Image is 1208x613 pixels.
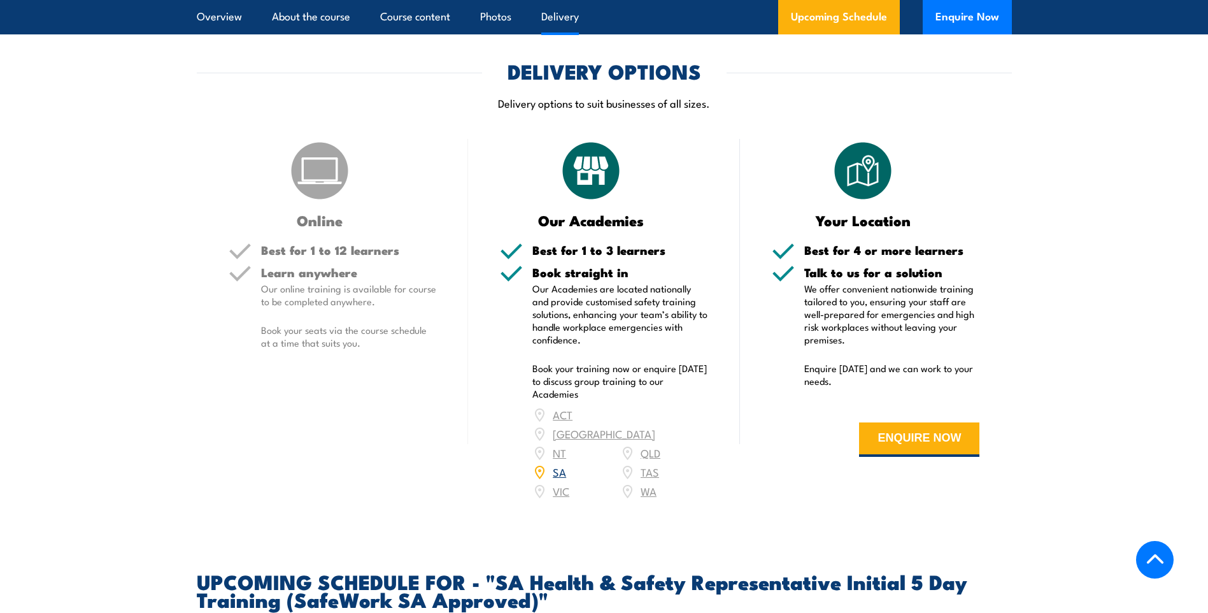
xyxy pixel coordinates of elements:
p: Book your seats via the course schedule at a time that suits you. [261,324,437,349]
h3: Online [229,213,411,227]
p: Delivery options to suit businesses of all sizes. [197,96,1012,110]
h2: DELIVERY OPTIONS [508,62,701,80]
h5: Talk to us for a solution [804,266,980,278]
h2: UPCOMING SCHEDULE FOR - "SA Health & Safety Representative Initial 5 Day Training (SafeWork SA Ap... [197,572,1012,608]
p: Book your training now or enquire [DATE] to discuss group training to our Academies [532,362,708,400]
h3: Your Location [772,213,955,227]
p: Our online training is available for course to be completed anywhere. [261,282,437,308]
p: We offer convenient nationwide training tailored to you, ensuring your staff are well-prepared fo... [804,282,980,346]
h5: Book straight in [532,266,708,278]
button: ENQUIRE NOW [859,422,979,457]
h3: Our Academies [500,213,683,227]
p: Enquire [DATE] and we can work to your needs. [804,362,980,387]
h5: Best for 1 to 12 learners [261,244,437,256]
h5: Best for 1 to 3 learners [532,244,708,256]
a: SA [553,464,566,479]
p: Our Academies are located nationally and provide customised safety training solutions, enhancing ... [532,282,708,346]
h5: Learn anywhere [261,266,437,278]
h5: Best for 4 or more learners [804,244,980,256]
